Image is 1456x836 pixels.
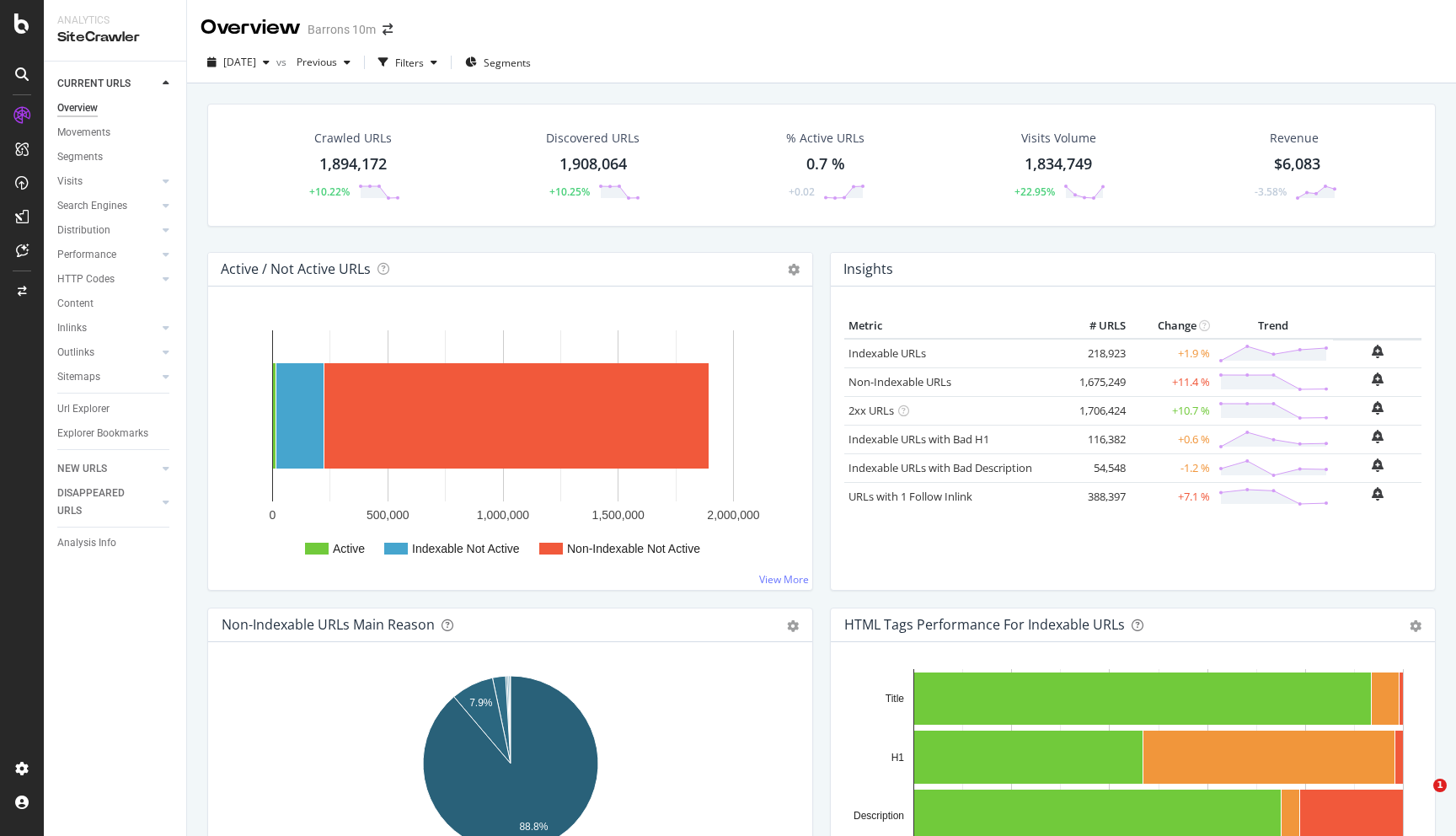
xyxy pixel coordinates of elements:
[57,173,158,190] a: Visits
[848,346,926,361] a: Indexable URLs
[788,264,800,276] i: Options
[546,130,640,147] div: Discovered URLs
[469,697,493,709] text: 7.9%
[1014,185,1055,199] div: +22.95%
[57,75,158,93] a: CURRENT URLS
[57,13,173,28] div: Analytics
[1063,482,1130,511] td: 388,397
[567,542,700,555] text: Non-Indexable Not Active
[759,572,809,587] a: View More
[848,431,989,447] a: Indexable URLs with Bad H1
[222,313,799,576] svg: A chart.
[484,56,531,70] span: Segments
[1372,372,1384,386] div: bell-plus
[57,485,142,520] div: DISAPPEARED URLS
[57,425,174,442] a: Explorer Bookmarks
[57,99,98,117] div: Overview
[1399,779,1439,819] iframe: Intercom live chat
[57,344,94,362] div: Outlinks
[1063,453,1130,482] td: 54,548
[57,124,174,142] a: Movements
[290,49,357,76] button: Previous
[290,55,337,69] span: Previous
[1130,425,1214,453] td: +0.6 %
[1372,487,1384,501] div: bell-plus
[57,319,158,337] a: Inlinks
[1214,313,1333,339] th: Trend
[1255,185,1287,199] div: -3.58%
[477,508,529,522] text: 1,000,000
[319,153,387,175] div: 1,894,172
[57,173,83,190] div: Visits
[57,222,110,239] div: Distribution
[891,752,905,764] text: H1
[57,271,158,288] a: HTTP Codes
[57,197,127,215] div: Search Engines
[57,344,158,362] a: Outlinks
[57,124,110,142] div: Movements
[57,148,103,166] div: Segments
[57,295,94,313] div: Content
[1270,130,1319,147] span: Revenue
[707,508,759,522] text: 2,000,000
[1130,453,1214,482] td: -1.2 %
[57,400,174,418] a: Url Explorer
[1130,482,1214,511] td: +7.1 %
[519,821,548,833] text: 88.8%
[57,460,107,478] div: NEW URLS
[592,508,645,522] text: 1,500,000
[223,55,256,69] span: 2025 Aug. 8th
[806,153,845,175] div: 0.7 %
[843,258,893,281] h4: Insights
[1410,620,1421,632] div: gear
[57,222,158,239] a: Distribution
[559,153,627,175] div: 1,908,064
[201,13,301,42] div: Overview
[333,542,365,555] text: Active
[1130,313,1214,339] th: Change
[57,400,110,418] div: Url Explorer
[844,616,1125,633] div: HTML Tags Performance for Indexable URLs
[1372,458,1384,472] div: bell-plus
[308,21,376,38] div: Barrons 10m
[221,258,371,281] h4: Active / Not Active URLs
[1130,367,1214,396] td: +11.4 %
[458,49,538,76] button: Segments
[201,49,276,76] button: [DATE]
[1433,779,1447,792] span: 1
[1063,367,1130,396] td: 1,675,249
[57,485,158,520] a: DISAPPEARED URLS
[1372,401,1384,415] div: bell-plus
[57,75,131,93] div: CURRENT URLS
[848,489,972,504] a: URLs with 1 Follow Inlink
[787,620,799,632] div: gear
[222,616,435,633] div: Non-Indexable URLs Main Reason
[270,508,276,522] text: 0
[57,534,116,552] div: Analysis Info
[57,319,87,337] div: Inlinks
[1130,396,1214,425] td: +10.7 %
[549,185,590,199] div: +10.25%
[789,185,815,199] div: +0.02
[57,271,115,288] div: HTTP Codes
[848,374,951,389] a: Non-Indexable URLs
[412,542,520,555] text: Indexable Not Active
[372,49,444,76] button: Filters
[1021,130,1096,147] div: Visits Volume
[854,810,904,822] text: Description
[1063,313,1130,339] th: # URLS
[848,403,894,418] a: 2xx URLs
[57,295,174,313] a: Content
[1063,339,1130,368] td: 218,923
[1130,339,1214,368] td: +1.9 %
[1372,345,1384,358] div: bell-plus
[1063,396,1130,425] td: 1,706,424
[786,130,864,147] div: % Active URLs
[57,368,100,386] div: Sitemaps
[57,425,148,442] div: Explorer Bookmarks
[383,24,393,35] div: arrow-right-arrow-left
[57,534,174,552] a: Analysis Info
[1063,425,1130,453] td: 116,382
[57,28,173,47] div: SiteCrawler
[314,130,392,147] div: Crawled URLs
